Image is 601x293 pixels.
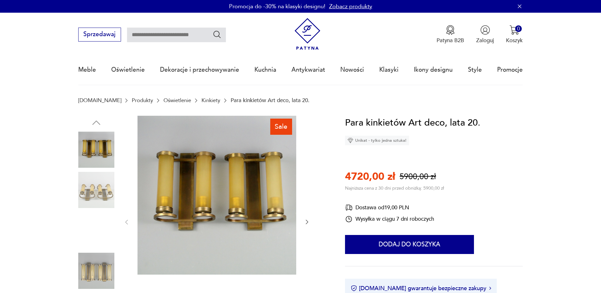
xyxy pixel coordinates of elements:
p: Patyna B2B [437,37,464,44]
button: Sprzedawaj [78,28,121,42]
img: Ikona strzałki w prawo [489,287,491,290]
img: Ikona dostawy [345,204,353,212]
button: Zaloguj [476,25,494,44]
button: Patyna B2B [437,25,464,44]
img: Ikona medalu [445,25,455,35]
a: [DOMAIN_NAME] [78,97,121,103]
a: Ikony designu [414,55,453,84]
img: Ikona diamentu [348,138,353,143]
a: Antykwariat [291,55,325,84]
h1: Para kinkietów Art deco, lata 20. [345,116,480,130]
img: Zdjęcie produktu Para kinkietów Art deco, lata 20. [78,132,114,168]
p: Zaloguj [476,37,494,44]
img: Zdjęcie produktu Para kinkietów Art deco, lata 20. [137,116,296,275]
a: Nowości [340,55,364,84]
p: 4720,00 zł [345,170,395,184]
div: Unikat - tylko jedna sztuka! [345,136,409,145]
img: Zdjęcie produktu Para kinkietów Art deco, lata 20. [78,172,114,208]
img: Patyna - sklep z meblami i dekoracjami vintage [291,18,323,50]
div: Wysyłka w ciągu 7 dni roboczych [345,215,434,223]
a: Klasyki [379,55,399,84]
img: Zdjęcie produktu Para kinkietów Art deco, lata 20. [78,212,114,249]
a: Oświetlenie [111,55,145,84]
a: Style [468,55,482,84]
a: Sprzedawaj [78,32,121,37]
p: Para kinkietów Art deco, lata 20. [231,97,310,103]
div: Sale [270,119,292,134]
p: 5900,00 zł [400,171,436,182]
a: Ikona medaluPatyna B2B [437,25,464,44]
button: [DOMAIN_NAME] gwarantuje bezpieczne zakupy [351,284,491,292]
button: Dodaj do koszyka [345,235,474,254]
img: Ikona certyfikatu [351,285,357,291]
div: Dostawa od 19,00 PLN [345,204,434,212]
a: Produkty [132,97,153,103]
img: Ikonka użytkownika [480,25,490,35]
p: Najniższa cena z 30 dni przed obniżką: 5900,00 zł [345,185,444,191]
button: 0Koszyk [506,25,523,44]
div: 0 [515,25,522,32]
button: Szukaj [213,30,222,39]
a: Kinkiety [201,97,220,103]
a: Kuchnia [254,55,276,84]
img: Ikona koszyka [509,25,519,35]
p: Koszyk [506,37,523,44]
a: Meble [78,55,96,84]
img: Zdjęcie produktu Para kinkietów Art deco, lata 20. [78,253,114,289]
a: Zobacz produkty [329,3,372,10]
p: Promocja do -30% na klasyki designu! [229,3,325,10]
a: Oświetlenie [163,97,191,103]
a: Promocje [497,55,523,84]
a: Dekoracje i przechowywanie [160,55,239,84]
